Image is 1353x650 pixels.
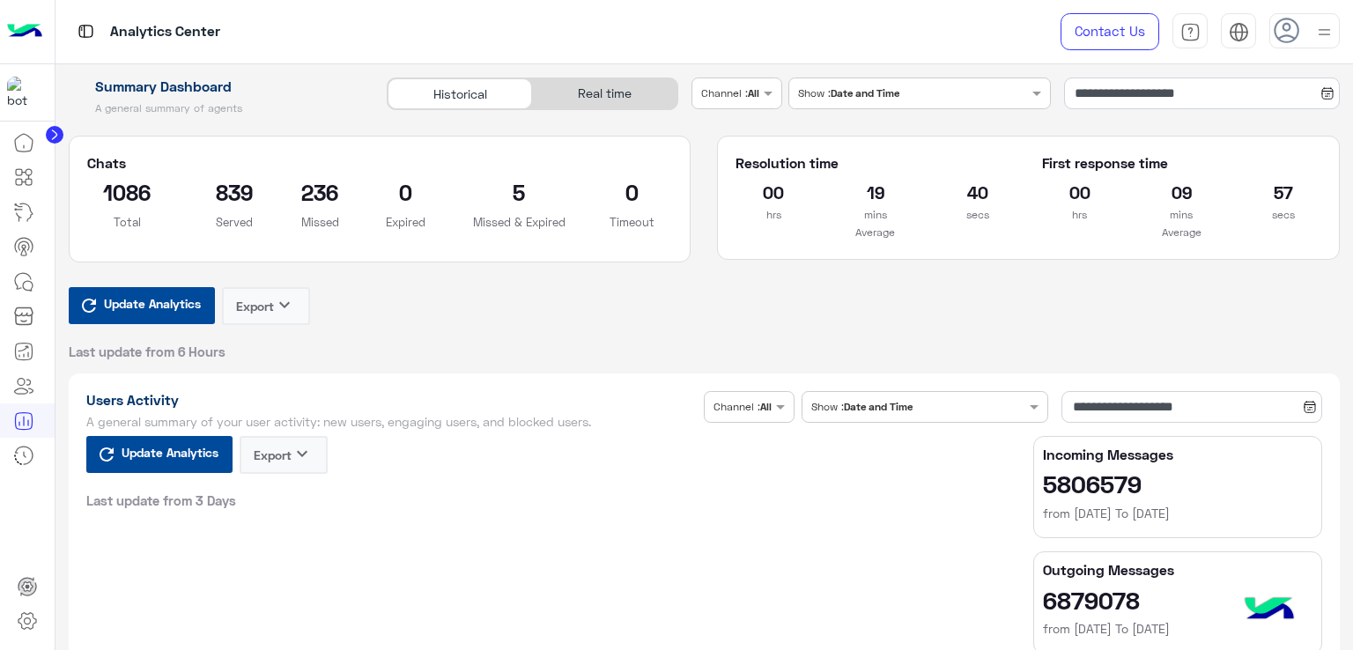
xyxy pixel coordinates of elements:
p: secs [1246,206,1321,224]
img: tab [75,20,97,42]
h2: 236 [301,178,339,206]
img: hulul-logo.png [1238,580,1300,641]
h5: First response time [1042,154,1321,172]
p: hrs [1042,206,1118,224]
h5: A general summary of your user activity: new users, engaging users, and blocked users. [86,415,698,429]
button: Exportkeyboard_arrow_down [240,436,328,474]
span: Update Analytics [100,292,205,315]
button: Update Analytics [86,436,233,473]
h1: Users Activity [86,391,698,409]
span: Update Analytics [117,440,223,464]
h2: 00 [736,178,811,206]
p: mins [838,206,913,224]
img: Logo [7,13,42,50]
div: Real time [532,78,676,109]
p: hrs [736,206,811,224]
span: Last update from 3 Days [86,491,236,509]
p: Timeout [592,213,673,231]
img: 1403182699927242 [7,77,39,108]
h2: 5806579 [1043,469,1312,498]
button: Exportkeyboard_arrow_down [222,287,310,325]
i: keyboard_arrow_down [292,443,313,464]
p: secs [940,206,1016,224]
h5: Incoming Messages [1043,446,1312,463]
a: Contact Us [1061,13,1159,50]
a: tab [1172,13,1208,50]
b: All [760,400,772,413]
h6: from [DATE] To [DATE] [1043,505,1312,522]
p: Average [736,224,1015,241]
h2: 19 [838,178,913,206]
b: All [748,86,759,100]
p: mins [1143,206,1219,224]
h2: 5 [473,178,566,206]
h5: Outgoing Messages [1043,561,1312,579]
span: Last update from 6 Hours [69,343,225,360]
img: tab [1180,22,1201,42]
p: Analytics Center [110,20,220,44]
p: Expired [366,213,447,231]
h2: 40 [940,178,1016,206]
h5: Chats [87,154,673,172]
h2: 1086 [87,178,168,206]
h2: 00 [1042,178,1118,206]
button: Update Analytics [69,287,215,324]
h1: Summary Dashboard [69,78,367,95]
h2: 6879078 [1043,586,1312,614]
h2: 839 [194,178,275,206]
h2: 09 [1143,178,1219,206]
div: Historical [388,78,532,109]
img: profile [1313,21,1335,43]
h2: 57 [1246,178,1321,206]
p: Total [87,213,168,231]
i: keyboard_arrow_down [274,294,295,315]
p: Missed & Expired [473,213,566,231]
h6: from [DATE] To [DATE] [1043,620,1312,638]
p: Average [1042,224,1321,241]
h2: 0 [592,178,673,206]
p: Missed [301,213,339,231]
h5: A general summary of agents [69,101,367,115]
img: tab [1229,22,1249,42]
p: Served [194,213,275,231]
b: Date and Time [844,400,913,413]
b: Date and Time [831,86,899,100]
h2: 0 [366,178,447,206]
h5: Resolution time [736,154,1015,172]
